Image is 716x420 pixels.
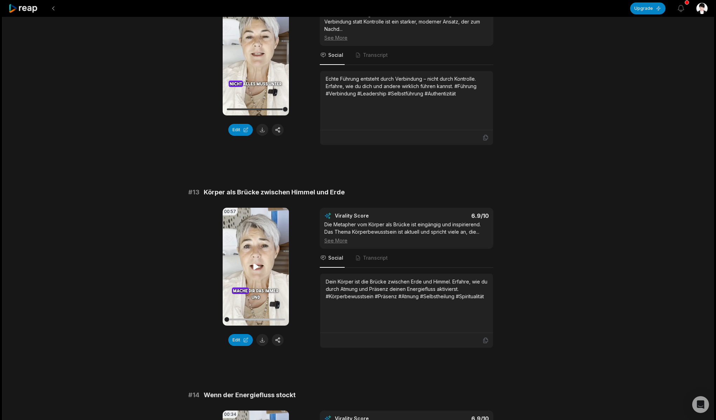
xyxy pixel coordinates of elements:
button: Edit [228,334,253,346]
span: Wenn der Energiefluss stockt [204,390,296,400]
div: Das Thema Führung ist für viele relevant. Die Betonung von Verbindung statt Kontrolle ist ein sta... [324,11,489,41]
span: # 14 [188,390,200,400]
span: Social [328,254,343,261]
span: Transcript [363,254,388,261]
div: Echte Führung entsteht durch Verbindung – nicht durch Kontrolle. Erfahre, wie du dich und andere ... [326,75,487,97]
div: Virality Score [335,212,410,219]
button: Upgrade [630,2,666,14]
nav: Tabs [320,249,493,268]
button: Edit [228,124,253,136]
div: 6.9 /10 [414,212,489,219]
span: Transcript [363,52,388,59]
div: Dein Körper ist die Brücke zwischen Erde und Himmel. Erfahre, wie du durch Atmung und Präsenz dei... [326,278,487,300]
span: # 13 [188,187,200,197]
nav: Tabs [320,46,493,65]
div: Die Metapher vom Körper als Brücke ist eingängig und inspirierend. Das Thema Körperbewusstsein is... [324,221,489,244]
video: Your browser does not support mp4 format. [223,208,289,326]
span: Körper als Brücke zwischen Himmel und Erde [204,187,345,197]
div: Open Intercom Messenger [692,396,709,413]
span: Social [328,52,343,59]
div: See More [324,34,489,41]
div: See More [324,237,489,244]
